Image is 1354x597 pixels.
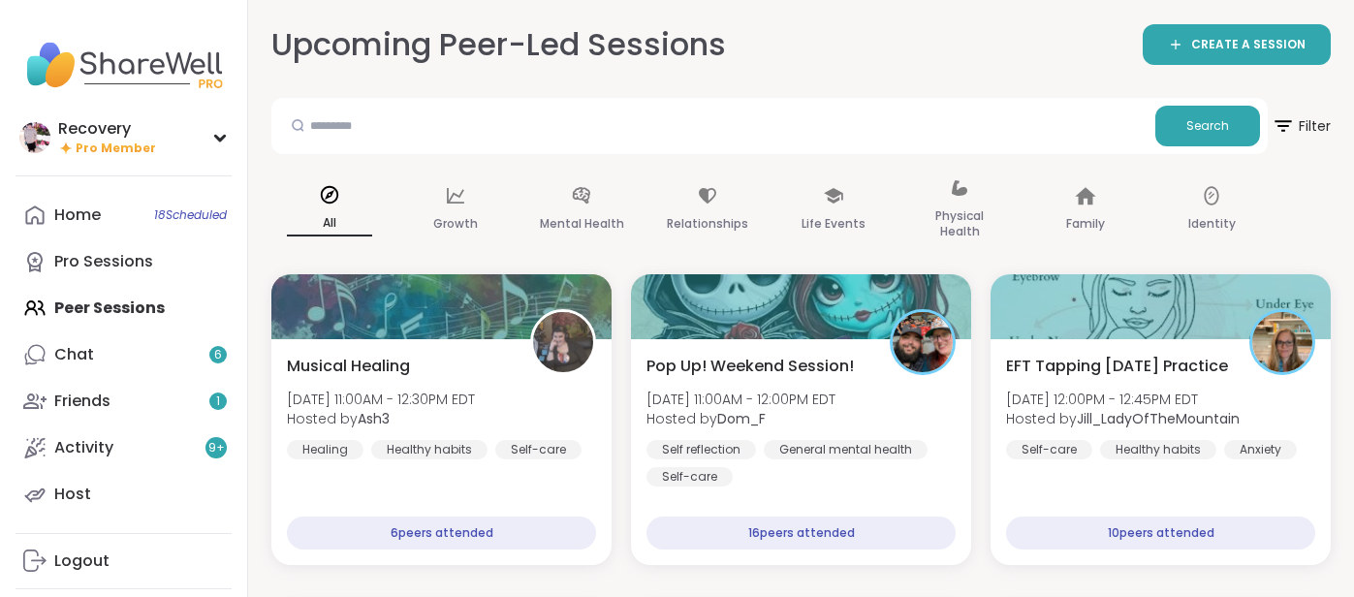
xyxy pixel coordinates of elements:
div: Healing [287,440,363,459]
span: Pro Member [76,141,156,157]
span: 9 + [208,440,225,456]
div: Recovery [58,118,156,140]
div: Self reflection [646,440,756,459]
p: Identity [1188,212,1236,236]
img: Dom_F [893,312,953,372]
div: Self-care [1006,440,1092,459]
img: Ash3 [533,312,593,372]
div: 10 peers attended [1006,517,1315,550]
button: Filter [1272,98,1331,154]
span: Hosted by [1006,409,1240,428]
div: Chat [54,344,94,365]
a: Chat6 [16,331,232,378]
div: Friends [54,391,110,412]
span: [DATE] 11:00AM - 12:30PM EDT [287,390,475,409]
h2: Upcoming Peer-Led Sessions [271,23,726,67]
a: Pro Sessions [16,238,232,285]
div: Pro Sessions [54,251,153,272]
a: Logout [16,538,232,584]
a: Host [16,471,232,518]
div: Healthy habits [371,440,488,459]
div: Self-care [495,440,582,459]
p: Family [1066,212,1105,236]
button: Search [1155,106,1260,146]
img: Jill_LadyOfTheMountain [1252,312,1312,372]
div: Anxiety [1224,440,1297,459]
a: Home18Scheduled [16,192,232,238]
img: Recovery [19,122,50,153]
b: Jill_LadyOfTheMountain [1077,409,1240,428]
span: [DATE] 12:00PM - 12:45PM EDT [1006,390,1240,409]
p: Physical Health [917,204,1002,243]
span: 6 [214,347,222,363]
div: Host [54,484,91,505]
div: 16 peers attended [646,517,956,550]
b: Ash3 [358,409,390,428]
img: ShareWell Nav Logo [16,31,232,99]
div: Logout [54,550,110,572]
p: Life Events [802,212,866,236]
span: Hosted by [287,409,475,428]
div: Activity [54,437,113,458]
span: [DATE] 11:00AM - 12:00PM EDT [646,390,835,409]
div: Home [54,204,101,226]
span: Search [1186,117,1229,135]
span: EFT Tapping [DATE] Practice [1006,355,1228,378]
span: Hosted by [646,409,835,428]
p: Growth [433,212,478,236]
span: Pop Up! Weekend Session! [646,355,854,378]
div: General mental health [764,440,928,459]
div: Healthy habits [1100,440,1216,459]
span: Musical Healing [287,355,410,378]
div: Self-care [646,467,733,487]
p: All [287,211,372,236]
a: Friends1 [16,378,232,424]
span: CREATE A SESSION [1191,37,1306,53]
span: 1 [216,393,220,410]
b: Dom_F [717,409,766,428]
span: Filter [1272,103,1331,149]
div: 6 peers attended [287,517,596,550]
span: 18 Scheduled [154,207,227,223]
a: Activity9+ [16,424,232,471]
p: Relationships [667,212,748,236]
p: Mental Health [540,212,624,236]
a: CREATE A SESSION [1143,24,1331,65]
